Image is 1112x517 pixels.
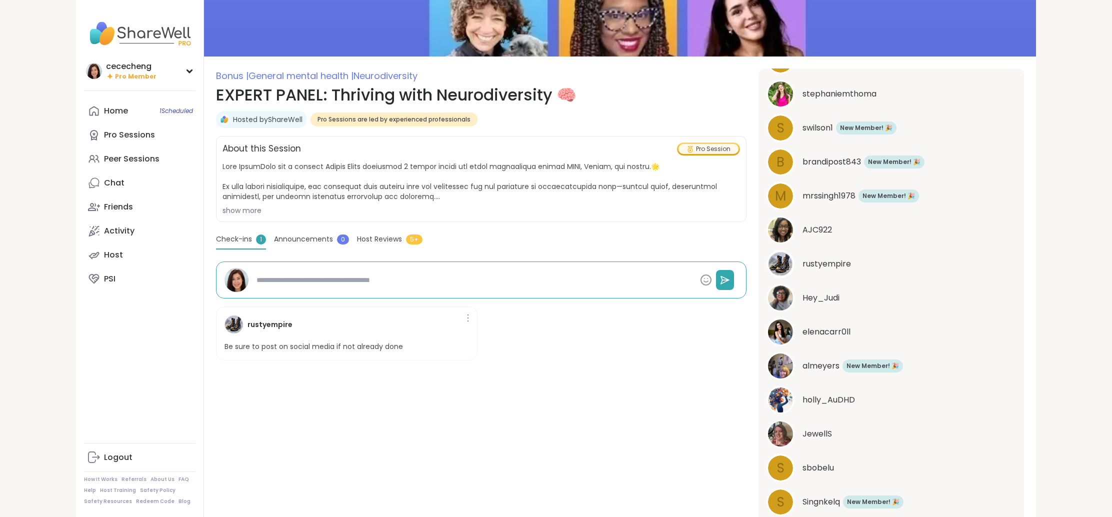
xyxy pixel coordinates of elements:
[104,225,134,236] div: Activity
[766,80,1016,108] a: stephaniemthomastephaniemthoma
[84,219,195,243] a: Activity
[766,454,1016,482] a: ssbobelu
[104,177,124,188] div: Chat
[233,114,302,124] a: Hosted byShareWell
[222,205,740,215] div: show more
[766,420,1016,448] a: JewellSJewellS
[219,114,229,124] img: ShareWell
[216,234,252,244] span: Check-ins
[353,69,417,82] span: Neurodiversity
[121,476,146,483] a: Referrals
[337,234,349,244] span: 0
[84,476,117,483] a: How It Works
[766,148,1016,176] a: bbrandipost843New Member! 🎉
[802,258,851,270] span: rustyempire
[150,476,174,483] a: About Us
[847,497,899,506] span: New Member! 🎉
[868,157,920,166] span: New Member! 🎉
[766,182,1016,210] a: mmrssingh1978New Member! 🎉
[317,115,470,123] span: Pro Sessions are led by experienced professionals
[777,118,784,138] span: s
[777,458,784,478] span: s
[247,319,292,330] h4: rustyempire
[766,284,1016,312] a: Hey_JudiHey_Judi
[104,249,123,260] div: Host
[766,216,1016,244] a: AJC922AJC922
[84,195,195,219] a: Friends
[802,122,833,134] span: swilson1
[768,421,793,446] img: JewellS
[84,243,195,267] a: Host
[248,69,353,82] span: General mental health |
[766,250,1016,278] a: rustyempirerustyempire
[84,123,195,147] a: Pro Sessions
[768,81,793,106] img: stephaniemthoma
[846,361,899,370] span: New Member! 🎉
[776,152,784,172] span: b
[84,147,195,171] a: Peer Sessions
[768,387,793,412] img: holly_AuDHD
[84,171,195,195] a: Chat
[775,186,786,206] span: m
[802,292,839,304] span: Hey_Judi
[766,352,1016,380] a: almeyersalmeyersNew Member! 🎉
[777,492,784,512] span: S
[136,498,174,505] a: Redeem Code
[104,452,132,463] div: Logout
[802,428,832,440] span: JewellS
[84,16,195,51] img: ShareWell Nav Logo
[140,487,175,494] a: Safety Policy
[84,498,132,505] a: Safety Resources
[840,123,892,132] span: New Member! 🎉
[84,487,96,494] a: Help
[802,224,832,236] span: AJC922
[802,156,861,168] span: brandipost843
[766,386,1016,414] a: holly_AuDHDholly_AuDHD
[100,487,136,494] a: Host Training
[86,63,102,79] img: cececheng
[802,88,876,100] span: stephaniemthoma
[802,326,850,338] span: elenacarr0ll
[862,191,915,200] span: New Member! 🎉
[802,462,834,474] span: sbobelu
[84,267,195,291] a: PSI
[766,488,1016,516] a: SSingnkelqNew Member! 🎉
[766,318,1016,346] a: elenacarr0llelenacarr0ll
[768,251,793,276] img: rustyempire
[84,99,195,123] a: Home1Scheduled
[104,129,155,140] div: Pro Sessions
[768,353,793,378] img: almeyers
[802,394,855,406] span: holly_AuDHD
[106,61,156,72] div: cececheng
[222,142,301,155] h2: About this Session
[159,107,193,115] span: 1 Scheduled
[678,144,738,154] div: Pro Session
[178,476,189,483] a: FAQ
[216,83,746,107] h1: EXPERT PANEL: Thriving with Neurodiversity 🧠
[768,319,793,344] img: elenacarr0ll
[406,234,422,244] span: 5+
[104,201,133,212] div: Friends
[178,498,190,505] a: Blog
[768,285,793,310] img: Hey_Judi
[104,273,115,284] div: PSI
[224,342,403,352] p: Be sure to post on social media if not already done
[222,161,740,201] span: Lore IpsumDolo sit a consect Adipis Elits doeiusmod 2 tempor incidi utl etdol magnaaliqua enimad ...
[802,496,840,508] span: Singnkelq
[802,190,855,202] span: mrssingh1978
[768,217,793,242] img: AJC922
[274,234,333,244] span: Announcements
[766,114,1016,142] a: sswilson1New Member! 🎉
[224,315,243,334] img: rustyempire
[104,105,128,116] div: Home
[802,360,839,372] span: almeyers
[357,234,402,244] span: Host Reviews
[256,234,266,244] span: 1
[115,72,156,81] span: Pro Member
[104,153,159,164] div: Peer Sessions
[84,445,195,469] a: Logout
[224,268,248,292] img: cececheng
